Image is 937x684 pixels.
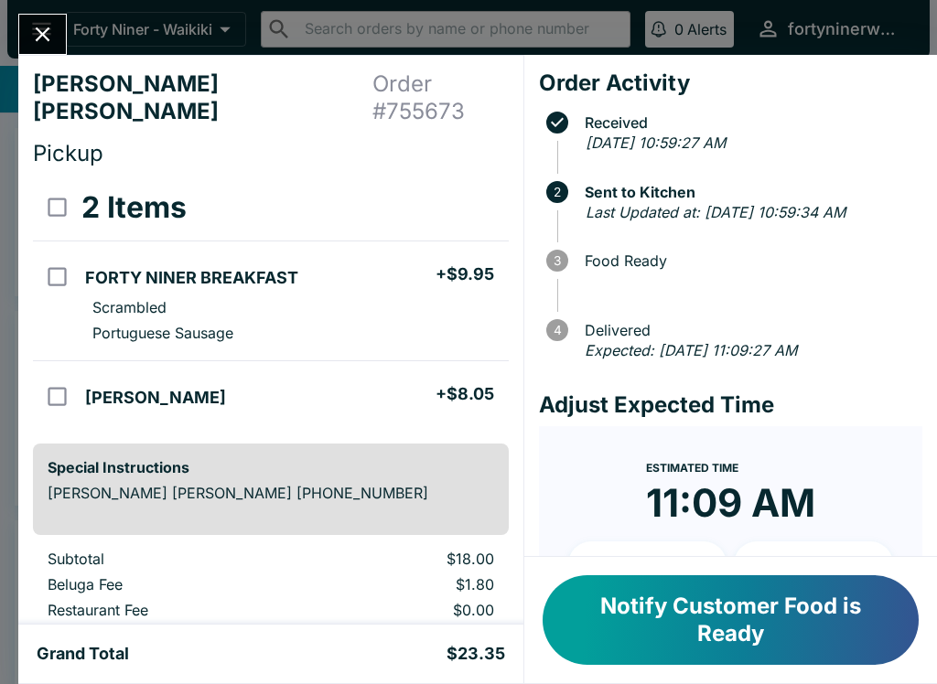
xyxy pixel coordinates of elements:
[576,184,922,200] span: Sent to Kitchen
[447,643,505,665] h5: $23.35
[539,69,922,97] h4: Order Activity
[553,323,561,337] text: 4
[37,643,129,665] h5: Grand Total
[33,175,509,429] table: orders table
[646,479,815,527] time: 11:09 AM
[318,550,494,568] p: $18.00
[734,541,893,587] button: + 20
[81,189,187,226] h3: 2 Items
[19,15,66,54] button: Close
[48,458,494,476] h6: Special Instructions
[568,541,727,587] button: + 10
[372,70,509,125] h4: Order # 755673
[48,575,289,593] p: Beluga Fee
[33,140,103,166] span: Pickup
[318,601,494,619] p: $0.00
[85,267,298,289] h5: FORTY NINER BREAKFAST
[85,387,226,409] h5: [PERSON_NAME]
[318,575,494,593] p: $1.80
[585,341,797,359] em: Expected: [DATE] 11:09:27 AM
[646,461,738,475] span: Estimated Time
[92,298,167,316] p: Scrambled
[539,391,922,419] h4: Adjust Expected Time
[576,322,922,338] span: Delivered
[576,114,922,131] span: Received
[554,185,561,199] text: 2
[48,484,494,502] p: [PERSON_NAME] [PERSON_NAME] [PHONE_NUMBER]
[92,324,233,342] p: Portuguese Sausage
[586,203,845,221] em: Last Updated at: [DATE] 10:59:34 AM
[543,575,919,665] button: Notify Customer Food is Ready
[576,252,922,269] span: Food Ready
[33,70,372,125] h4: [PERSON_NAME] [PERSON_NAME]
[48,550,289,568] p: Subtotal
[554,253,561,268] text: 3
[436,383,494,405] h5: + $8.05
[33,550,509,678] table: orders table
[586,134,726,152] em: [DATE] 10:59:27 AM
[436,263,494,285] h5: + $9.95
[48,601,289,619] p: Restaurant Fee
